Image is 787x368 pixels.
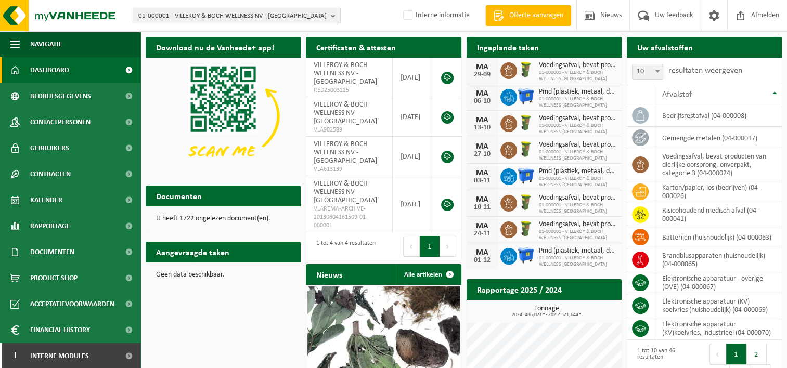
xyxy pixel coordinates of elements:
label: Interne informatie [401,8,470,23]
td: voedingsafval, bevat producten van dierlijke oorsprong, onverpakt, categorie 3 (04-000024) [654,149,782,180]
span: Pmd (plastiek, metaal, drankkartons) (bedrijven) [539,247,616,255]
td: [DATE] [393,58,430,97]
button: 01-000001 - VILLEROY & BOCH WELLNESS NV - [GEOGRAPHIC_DATA] [133,8,341,23]
img: WB-0060-HPE-GN-50 [517,61,535,78]
img: WB-0060-HPE-GN-50 [517,220,535,238]
span: 01-000001 - VILLEROY & BOCH WELLNESS [GEOGRAPHIC_DATA] [539,176,616,188]
div: MA [472,142,493,151]
div: 13-10 [472,124,493,132]
div: MA [472,63,493,71]
span: Voedingsafval, bevat producten van dierlijke oorsprong, onverpakt, categorie 3 [539,194,616,202]
span: VLA613139 [314,165,384,174]
span: Financial History [30,317,90,343]
span: Documenten [30,239,74,265]
a: Offerte aanvragen [485,5,571,26]
span: 10 [633,64,663,79]
span: 10 [632,64,663,80]
button: Previous [403,236,420,257]
div: MA [472,248,493,257]
h3: Tonnage [472,305,622,318]
span: Navigatie [30,31,62,57]
h2: Rapportage 2025 / 2024 [467,279,572,299]
h2: Certificaten & attesten [306,37,406,57]
div: MA [472,195,493,204]
span: 01-000001 - VILLEROY & BOCH WELLNESS [GEOGRAPHIC_DATA] [539,149,616,162]
span: VILLEROY & BOCH WELLNESS NV - [GEOGRAPHIC_DATA] [314,140,377,165]
span: Gebruikers [30,135,69,161]
img: WB-1100-HPE-BE-01 [517,87,535,105]
a: Alle artikelen [396,264,460,285]
p: U heeft 1722 ongelezen document(en). [156,215,290,222]
span: Pmd (plastiek, metaal, drankkartons) (bedrijven) [539,88,616,96]
img: WB-1100-HPE-BE-01 [517,167,535,185]
img: Download de VHEPlus App [146,58,301,174]
span: Kalender [30,187,62,213]
span: Voedingsafval, bevat producten van dierlijke oorsprong, onverpakt, categorie 3 [539,220,616,229]
span: RED25003225 [314,86,384,95]
h2: Nieuws [306,264,353,284]
div: MA [472,89,493,98]
h2: Aangevraagde taken [146,242,240,262]
div: 10-11 [472,204,493,211]
td: [DATE] [393,97,430,137]
span: 01-000001 - VILLEROY & BOCH WELLNESS [GEOGRAPHIC_DATA] [539,96,616,109]
div: 24-11 [472,230,493,238]
td: elektronische apparatuur (KV) koelvries (huishoudelijk) (04-000069) [654,294,782,317]
div: MA [472,169,493,177]
span: 01-000001 - VILLEROY & BOCH WELLNESS [GEOGRAPHIC_DATA] [539,255,616,268]
span: VLA902589 [314,126,384,134]
label: resultaten weergeven [668,67,742,75]
span: Voedingsafval, bevat producten van dierlijke oorsprong, onverpakt, categorie 3 [539,61,616,70]
span: Contracten [30,161,71,187]
td: elektronische apparatuur (KV)koelvries, industrieel (04-000070) [654,317,782,340]
span: Product Shop [30,265,78,291]
span: VILLEROY & BOCH WELLNESS NV - [GEOGRAPHIC_DATA] [314,101,377,125]
span: 01-000001 - VILLEROY & BOCH WELLNESS [GEOGRAPHIC_DATA] [539,229,616,241]
td: [DATE] [393,176,430,232]
td: batterijen (huishoudelijk) (04-000063) [654,226,782,248]
h2: Ingeplande taken [467,37,549,57]
div: 06-10 [472,98,493,105]
div: 29-09 [472,71,493,78]
td: gemengde metalen (04-000017) [654,127,782,149]
div: 03-11 [472,177,493,185]
button: Next [440,236,456,257]
span: Voedingsafval, bevat producten van dierlijke oorsprong, onverpakt, categorie 3 [539,141,616,149]
span: 01-000001 - VILLEROY & BOCH WELLNESS [GEOGRAPHIC_DATA] [539,70,616,82]
span: Pmd (plastiek, metaal, drankkartons) (bedrijven) [539,167,616,176]
button: 2 [746,344,767,364]
td: [DATE] [393,137,430,176]
img: WB-0060-HPE-GN-50 [517,140,535,158]
span: VILLEROY & BOCH WELLNESS NV - [GEOGRAPHIC_DATA] [314,61,377,86]
span: Rapportage [30,213,70,239]
button: Previous [709,344,726,364]
td: brandblusapparaten (huishoudelijk) (04-000065) [654,248,782,271]
td: bedrijfsrestafval (04-000008) [654,104,782,127]
img: WB-1100-HPE-BE-01 [517,246,535,264]
span: Acceptatievoorwaarden [30,291,114,317]
div: 1 tot 4 van 4 resultaten [311,235,376,258]
td: risicohoudend medisch afval (04-000041) [654,203,782,226]
div: MA [472,222,493,230]
div: 01-12 [472,257,493,264]
div: MA [472,116,493,124]
p: Geen data beschikbaar. [156,271,290,279]
span: Bedrijfsgegevens [30,83,91,109]
img: WB-0060-HPE-GN-50 [517,193,535,211]
button: 1 [420,236,440,257]
span: Contactpersonen [30,109,91,135]
span: VILLEROY & BOCH WELLNESS NV - [GEOGRAPHIC_DATA] [314,180,377,204]
button: 1 [726,344,746,364]
span: 2024: 486,021 t - 2025: 321,644 t [472,312,622,318]
h2: Download nu de Vanheede+ app! [146,37,285,57]
span: Afvalstof [662,90,692,99]
span: VLAREMA-ARCHIVE-20130604161509-01-000001 [314,205,384,230]
img: WB-0060-HPE-GN-50 [517,114,535,132]
span: 01-000001 - VILLEROY & BOCH WELLNESS [GEOGRAPHIC_DATA] [539,123,616,135]
div: 27-10 [472,151,493,158]
h2: Uw afvalstoffen [627,37,703,57]
span: 01-000001 - VILLEROY & BOCH WELLNESS [GEOGRAPHIC_DATA] [539,202,616,215]
span: 01-000001 - VILLEROY & BOCH WELLNESS NV - [GEOGRAPHIC_DATA] [138,8,327,24]
h2: Documenten [146,186,212,206]
span: Offerte aanvragen [507,10,566,21]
